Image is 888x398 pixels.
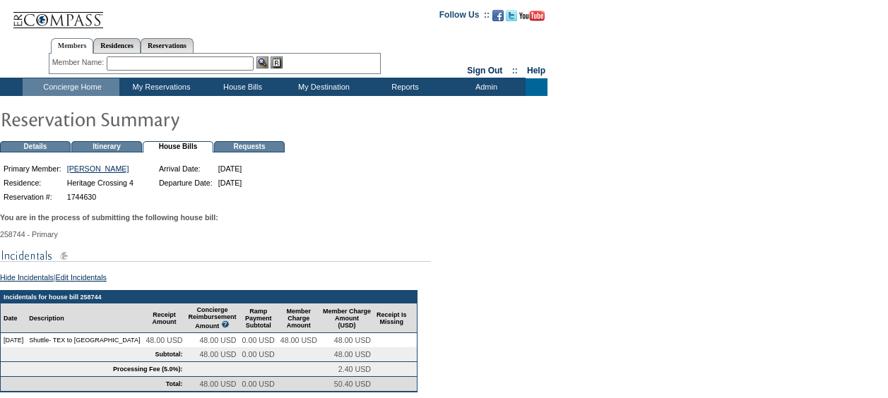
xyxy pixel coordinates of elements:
[282,78,363,96] td: My Destination
[71,141,142,152] td: Itinerary
[512,66,518,76] span: ::
[1,347,186,362] td: Subtotal:
[51,38,94,54] a: Members
[1,191,64,203] td: Reservation #:
[363,78,444,96] td: Reports
[186,303,239,333] td: Concierge Reimbursement Amount
[143,303,185,333] td: Receipt Amount
[334,380,371,388] span: 50.40 USD
[201,78,282,96] td: House Bills
[1,333,26,347] td: [DATE]
[56,273,107,282] a: Edit Incidentals
[239,303,278,333] td: Ramp Payment Subtotal
[338,365,371,373] span: 2.40 USD
[67,164,129,173] a: [PERSON_NAME]
[65,191,136,203] td: 1744630
[52,56,107,68] div: Member Name:
[334,350,371,358] span: 48.00 USD
[256,56,268,68] img: View
[334,336,371,344] span: 48.00 USD
[199,350,236,358] span: 48.00 USD
[216,176,244,189] td: [DATE]
[23,78,119,96] td: Concierge Home
[242,380,275,388] span: 0.00 USD
[119,78,201,96] td: My Reservations
[1,162,64,175] td: Primary Member:
[467,66,502,76] a: Sign Out
[141,38,194,53] a: Reservations
[374,303,410,333] td: Receipt Is Missing
[242,336,275,344] span: 0.00 USD
[157,162,215,175] td: Arrival Date:
[157,176,215,189] td: Departure Date:
[1,303,26,333] td: Date
[1,377,186,392] td: Total:
[439,8,490,25] td: Follow Us ::
[26,333,143,347] td: Shuttle- TEX to [GEOGRAPHIC_DATA]
[492,10,504,21] img: Become our fan on Facebook
[93,38,141,53] a: Residences
[506,10,517,21] img: Follow us on Twitter
[216,162,244,175] td: [DATE]
[214,141,285,152] td: Requests
[146,336,182,344] span: 48.00 USD
[519,11,545,21] img: Subscribe to our YouTube Channel
[1,362,186,377] td: Processing Fee (5.0%):
[221,320,230,328] img: questionMark_lightBlue.gif
[492,14,504,23] a: Become our fan on Facebook
[506,14,517,23] a: Follow us on Twitter
[199,336,236,344] span: 48.00 USD
[65,176,136,189] td: Heritage Crossing 4
[519,14,545,23] a: Subscribe to our YouTube Channel
[143,141,213,152] td: House Bills
[26,303,143,333] td: Description
[1,176,64,189] td: Residence:
[271,56,283,68] img: Reservations
[242,350,275,358] span: 0.00 USD
[527,66,545,76] a: Help
[199,380,236,388] span: 48.00 USD
[278,303,320,333] td: Member Charge Amount
[444,78,526,96] td: Admin
[1,291,417,303] td: Incidentals for house bill 258744
[320,303,374,333] td: Member Charge Amount (USD)
[280,336,317,344] span: 48.00 USD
